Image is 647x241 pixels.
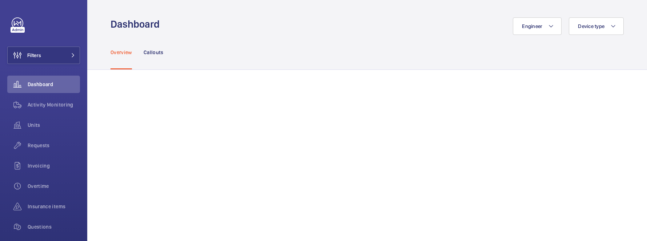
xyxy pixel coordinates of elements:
[569,17,624,35] button: Device type
[144,49,164,56] p: Callouts
[110,17,164,31] h1: Dashboard
[522,23,542,29] span: Engineer
[28,101,80,108] span: Activity Monitoring
[110,49,132,56] p: Overview
[28,182,80,190] span: Overtime
[28,142,80,149] span: Requests
[27,52,41,59] span: Filters
[578,23,604,29] span: Device type
[28,81,80,88] span: Dashboard
[513,17,562,35] button: Engineer
[7,47,80,64] button: Filters
[28,121,80,129] span: Units
[28,162,80,169] span: Invoicing
[28,223,80,230] span: Questions
[28,203,80,210] span: Insurance items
